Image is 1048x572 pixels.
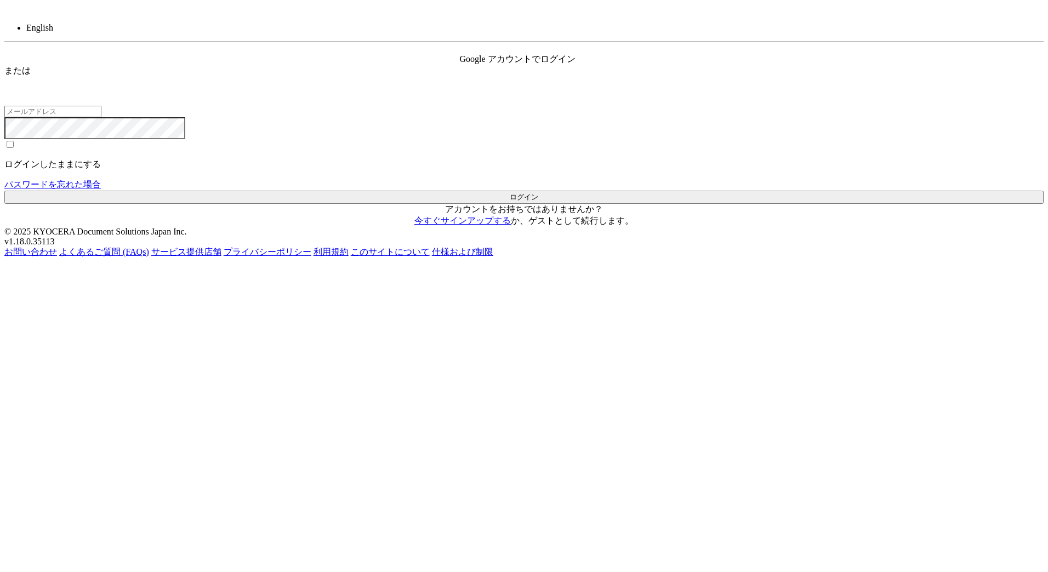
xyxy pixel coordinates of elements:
[414,216,634,225] span: か、 。
[4,106,101,117] input: メールアドレス
[59,247,149,256] a: よくあるご質問 (FAQs)
[414,216,511,225] a: 今すぐサインアップする
[4,43,22,52] a: 戻る
[4,159,1044,170] p: ログインしたままにする
[314,247,349,256] a: 利用規約
[4,227,187,236] span: © 2025 KYOCERA Document Solutions Japan Inc.
[4,191,1044,204] button: ログイン
[460,54,576,64] span: Google アカウントでログイン
[4,14,39,24] span: ログイン
[151,247,221,256] a: サービス提供店舗
[351,247,430,256] a: このサイトについて
[4,65,1044,77] div: または
[4,204,1044,227] p: アカウントをお持ちではありませんか？
[4,237,54,246] span: v1.18.0.35113
[26,23,53,32] a: English
[528,216,625,225] a: ゲストとして続行します
[432,247,493,256] a: 仕様および制限
[4,247,57,256] a: お問い合わせ
[4,180,101,189] a: パスワードを忘れた場合
[224,247,311,256] a: プライバシーポリシー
